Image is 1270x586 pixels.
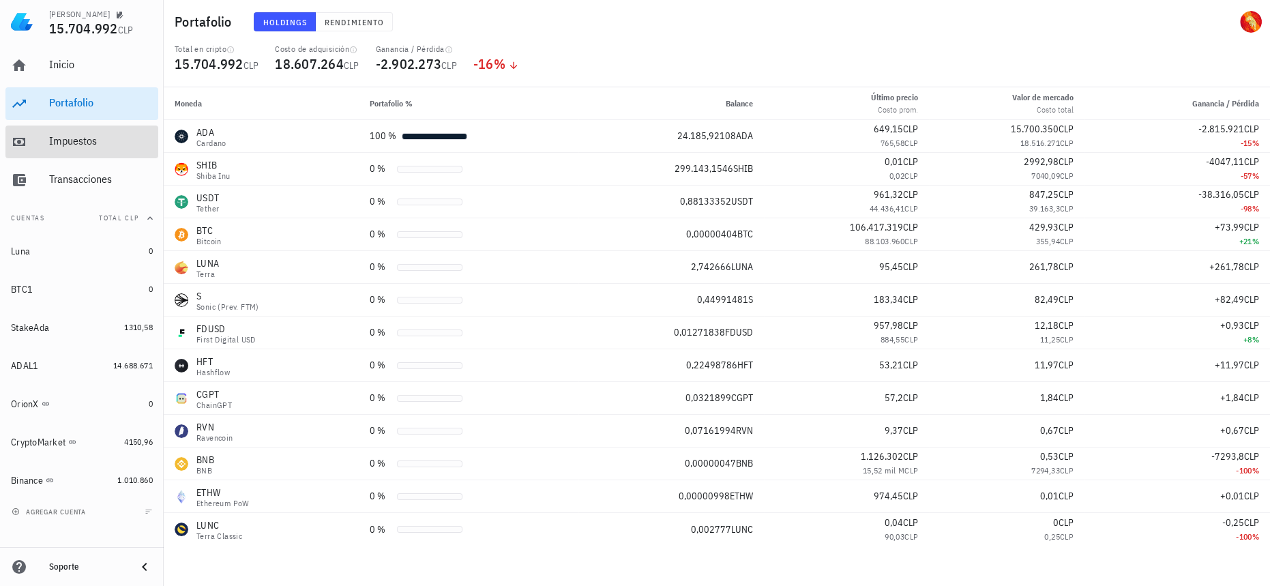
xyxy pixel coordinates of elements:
span: CLP [903,490,918,502]
span: CLP [904,171,918,181]
span: Holdings [263,17,308,27]
div: avatar [1240,11,1262,33]
span: CLP [1244,156,1259,168]
span: +1,84 [1220,392,1244,404]
span: 961,32 [874,188,903,201]
div: SHIB-icon [175,162,188,176]
div: 0 % [370,358,392,372]
span: -7293,8 [1211,450,1244,463]
div: 0 % [370,325,392,340]
div: RVN-icon [175,424,188,438]
span: 39.163,3 [1029,203,1060,214]
span: % [1252,138,1259,148]
h1: Portafolio [175,11,237,33]
div: Impuestos [49,134,153,147]
div: +8 [1095,333,1259,347]
span: 11,97 [1035,359,1059,371]
div: LUNC-icon [175,523,188,536]
div: Inicio [49,58,153,71]
div: 0 % [370,260,392,274]
span: 90,03 [885,531,904,542]
span: HFT [737,359,753,371]
span: 9,37 [885,424,903,437]
span: 261,78 [1029,261,1059,273]
div: Ganancia / Pérdida [376,44,457,55]
div: 0 % [370,194,392,209]
span: CLP [1244,123,1259,135]
span: 18.516.271 [1020,138,1060,148]
span: -38.316,05 [1198,188,1244,201]
div: LUNC [196,518,242,532]
span: BNB [736,457,753,469]
span: CLP [1059,188,1074,201]
span: % [1252,236,1259,246]
span: 0 [149,246,153,256]
div: -98 [1095,202,1259,216]
th: Balance: Sin ordenar. Pulse para ordenar de forma ascendente. [578,87,764,120]
span: 0,0321899 [685,392,731,404]
a: StakeAda 1310,58 [5,311,158,344]
span: Total CLP [99,214,139,222]
a: Luna 0 [5,235,158,267]
div: USDT-icon [175,195,188,209]
div: ETHW-icon [175,490,188,503]
span: 18.607.264 [275,55,344,73]
span: 0,25 [1044,531,1060,542]
div: BNB [196,467,214,475]
span: Portafolio % [370,98,413,108]
span: LUNC [731,523,753,536]
span: 847,25 [1029,188,1059,201]
span: 95,45 [879,261,903,273]
div: ADAL1 [11,360,38,372]
div: Valor de mercado [1012,91,1074,104]
span: CLP [1060,138,1074,148]
div: Cardano [196,139,226,147]
span: CLP [1060,236,1074,246]
span: CLP [1059,319,1074,332]
a: Impuestos [5,126,158,158]
span: CLP [903,359,918,371]
div: ADA-icon [175,130,188,143]
div: +21 [1095,235,1259,248]
span: CLP [1059,490,1074,502]
span: % [494,55,505,73]
span: CLP [1060,531,1074,542]
div: BTC1 [11,284,33,295]
span: -2.815.921 [1198,123,1244,135]
div: BTC-icon [175,228,188,241]
span: CLP [903,221,918,233]
span: CLP [1244,319,1259,332]
span: 0,01 [885,156,903,168]
span: 974,45 [874,490,903,502]
span: 15.704.992 [175,55,243,73]
a: Portafolio [5,87,158,120]
div: BTC [196,224,222,237]
span: % [1252,203,1259,214]
span: CLP [1059,261,1074,273]
div: Hashflow [196,368,230,377]
div: CGPT [196,387,232,401]
div: First Digital USD [196,336,256,344]
span: 44.436,41 [869,203,904,214]
span: CLP [904,236,918,246]
span: agregar cuenta [14,508,86,516]
span: Rendimiento [324,17,384,27]
div: Tether [196,205,219,213]
span: 649,15 [874,123,903,135]
div: FDUSD-icon [175,326,188,340]
span: 88.103.960 [865,236,904,246]
span: -2.902.273 [376,55,442,73]
div: LUNA-icon [175,261,188,274]
div: StakeAda [11,322,49,334]
span: 53,21 [879,359,903,371]
span: CLP [1059,156,1074,168]
span: % [1252,171,1259,181]
span: 24.185,92108 [677,130,736,142]
span: 355,94 [1035,236,1059,246]
span: 0,00000047 [685,457,736,469]
span: CLP [344,59,359,72]
span: CLP [1244,490,1259,502]
span: CLP [903,123,918,135]
span: 12,18 [1035,319,1059,332]
span: 0,01271838 [674,326,725,338]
